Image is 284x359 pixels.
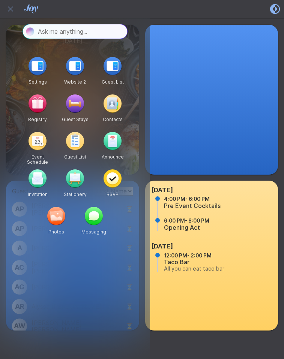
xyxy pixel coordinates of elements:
a: Contacts [94,91,131,129]
p: Guest Stays [59,117,91,122]
div: All you can eat taco bar [164,266,272,272]
p: Settings [22,79,53,85]
div: Opening Act [164,224,272,231]
div: Taco Bar [164,259,272,265]
a: Guest List [56,129,94,166]
p: Guest List [97,79,128,85]
div: 12:00 PM - 2:00 PM [164,253,272,259]
p: RSVP [97,192,128,197]
p: Registry [22,117,53,122]
p: Contacts [97,117,128,122]
a: Photos [38,204,75,241]
a: Registry [19,91,56,129]
p: Announce [97,154,128,160]
p: Stationery [59,192,91,197]
div: [DATE] [151,243,272,250]
a: Guest List [94,54,131,91]
a: Website 2 [56,54,94,91]
a: Settings [19,54,56,91]
div: [DATE] [151,187,272,193]
a: Guest Stays [56,91,94,129]
a: Stationery [56,166,94,204]
p: Guest List [59,154,91,160]
p: Event Schedule [22,154,53,165]
p: Website 2 [59,79,91,85]
img: AI Icon [26,27,35,36]
p: Invitation [22,192,53,197]
div: Pre Event Cocktails [164,202,272,209]
a: Messaging [75,204,113,241]
p: Messaging [78,229,110,235]
a: Event Schedule [19,129,56,166]
div: 6:00 PM - 8:00 PM [164,218,272,224]
input: Ask me anything... [23,24,127,39]
a: RSVP [94,166,131,204]
p: Photos [41,229,72,235]
a: Announce [94,129,131,166]
div: 4:00 PM - 6:00 PM [164,196,272,202]
a: Invitation [19,166,56,204]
